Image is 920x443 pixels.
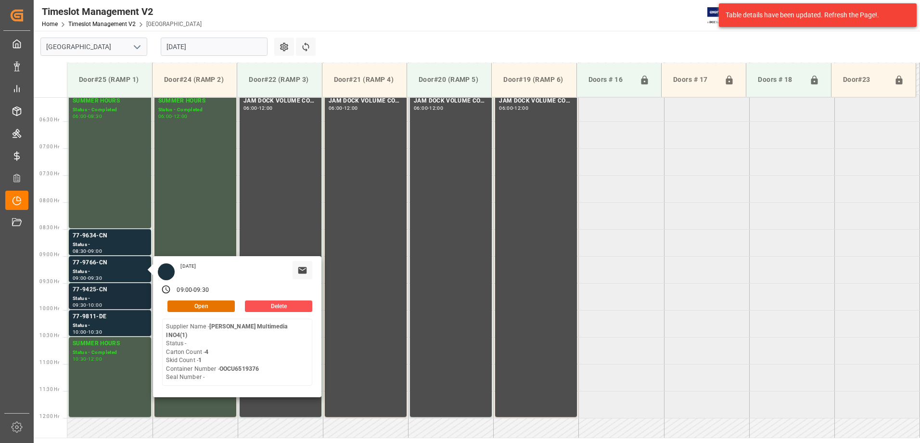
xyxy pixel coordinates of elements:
div: Doors # 16 [585,71,636,89]
div: 12:00 [259,106,273,110]
div: Table details have been updated. Refresh the Page!. [726,10,903,20]
input: DD.MM.YYYY [161,38,268,56]
div: Door#25 (RAMP 1) [75,71,144,89]
div: Status - Completed [158,106,232,114]
div: 09:30 [88,276,102,280]
div: 06:00 [414,106,428,110]
div: Door#21 (RAMP 4) [330,71,399,89]
div: 10:00 [73,330,87,334]
input: Type to search/select [40,38,147,56]
span: 06:30 Hr [39,117,59,122]
div: SUMMER HOURS [73,96,147,106]
div: 06:00 [499,106,513,110]
div: Supplier Name - Status - Carton Count - Skid Count - Container Number - Seal Number - [166,323,308,382]
div: 77-9811-DE [73,312,147,322]
div: JAM DOCK VOLUME CONTROL [329,96,403,106]
button: Delete [245,300,312,312]
div: - [87,114,88,118]
div: SUMMER HOURS [158,96,232,106]
div: Doors # 18 [754,71,805,89]
div: 09:00 [73,276,87,280]
div: 09:00 [177,286,192,295]
div: 06:00 [73,114,87,118]
div: JAM DOCK VOLUME CONTROL [414,96,488,106]
div: - [172,114,173,118]
div: SUMMER HOURS [73,339,147,349]
div: 06:00 [329,106,343,110]
b: [PERSON_NAME] Multimedia INO4(1) [166,323,288,339]
div: - [343,106,344,110]
div: Status - [73,322,147,330]
span: 11:00 Hr [39,360,59,365]
div: 12:00 [174,114,188,118]
span: 12:00 Hr [39,414,59,419]
div: 06:00 [158,114,172,118]
span: 10:00 Hr [39,306,59,311]
div: Status - Completed [73,349,147,357]
div: - [428,106,429,110]
span: 08:00 Hr [39,198,59,203]
div: 12:00 [429,106,443,110]
div: 77-9425-CN [73,285,147,295]
div: 09:30 [193,286,209,295]
div: Door#19 (RAMP 6) [499,71,568,89]
div: Status - [73,295,147,303]
div: JAM DOCK VOLUME CONTROL [499,96,573,106]
div: [DATE] [177,263,199,270]
span: 10:30 Hr [39,333,59,338]
div: - [192,286,193,295]
div: Door#24 (RAMP 2) [160,71,229,89]
div: JAM DOCK VOLUME CONTROL [243,96,318,106]
b: OOCU6519376 [219,365,259,372]
div: 08:30 [88,114,102,118]
div: 10:30 [73,357,87,361]
div: - [87,303,88,307]
div: 12:00 [344,106,358,110]
div: Door#20 (RAMP 5) [415,71,484,89]
div: Door#22 (RAMP 3) [245,71,314,89]
div: 06:00 [243,106,257,110]
div: 10:00 [88,303,102,307]
span: 08:30 Hr [39,225,59,230]
div: Status - [73,241,147,249]
b: 4 [205,349,208,355]
div: 08:30 [73,249,87,253]
button: Open [167,300,235,312]
div: - [87,357,88,361]
div: Status - [73,268,147,276]
div: Status - Completed [73,106,147,114]
b: 1 [198,357,202,364]
div: - [87,330,88,334]
a: Timeslot Management V2 [68,21,136,27]
div: - [257,106,259,110]
span: 09:00 Hr [39,252,59,257]
span: 07:30 Hr [39,171,59,176]
div: - [87,249,88,253]
div: - [87,276,88,280]
div: Door#23 [839,71,890,89]
div: - [513,106,514,110]
div: 10:30 [88,330,102,334]
div: 77-9766-CN [73,258,147,268]
div: 09:00 [88,249,102,253]
span: 07:00 Hr [39,144,59,149]
div: Doors # 17 [669,71,720,89]
div: 12:00 [88,357,102,361]
div: 77-9634-CN [73,231,147,241]
span: 11:30 Hr [39,387,59,392]
span: 09:30 Hr [39,279,59,284]
div: 09:30 [73,303,87,307]
img: Exertis%20JAM%20-%20Email%20Logo.jpg_1722504956.jpg [707,7,741,24]
div: 12:00 [514,106,528,110]
div: Timeslot Management V2 [42,4,202,19]
button: open menu [129,39,144,54]
a: Home [42,21,58,27]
